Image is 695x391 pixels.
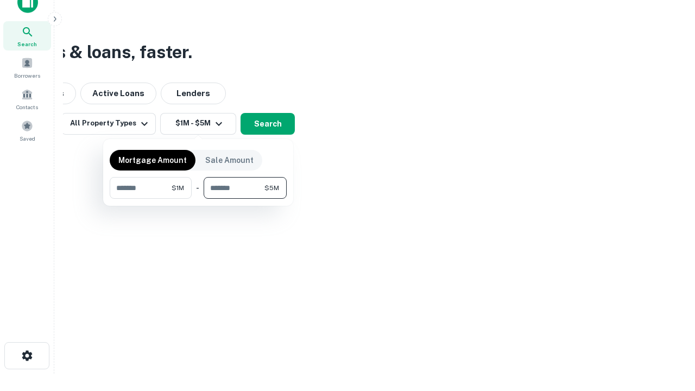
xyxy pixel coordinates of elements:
[264,183,279,193] span: $5M
[172,183,184,193] span: $1M
[118,154,187,166] p: Mortgage Amount
[196,177,199,199] div: -
[641,304,695,356] iframe: Chat Widget
[205,154,254,166] p: Sale Amount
